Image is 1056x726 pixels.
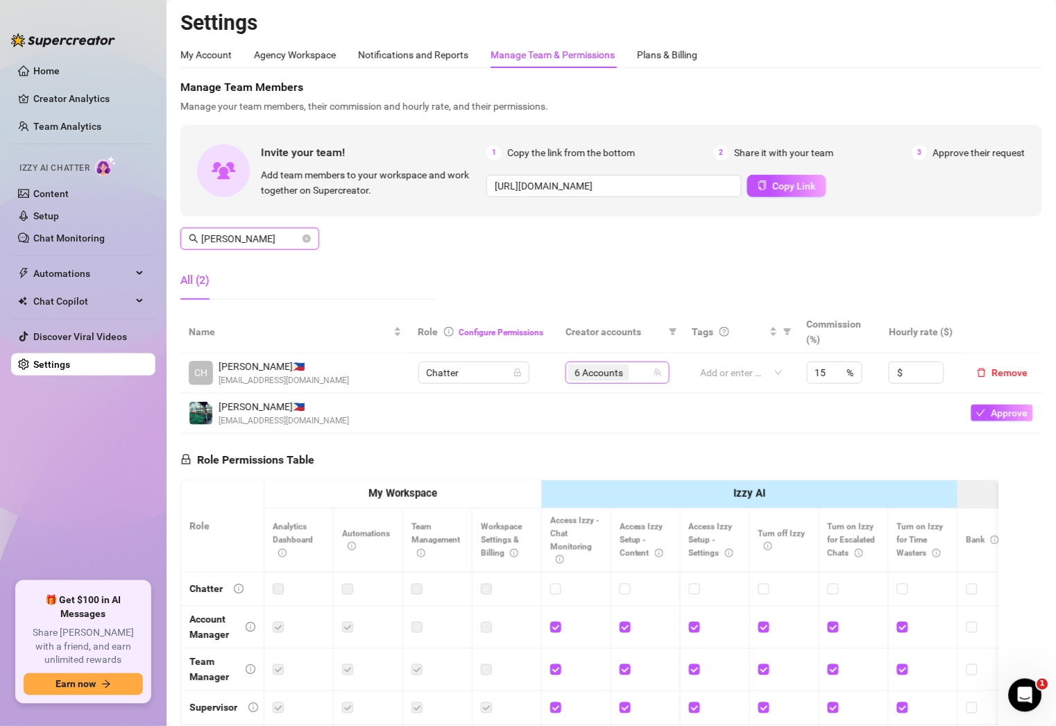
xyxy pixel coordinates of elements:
span: thunderbolt [18,268,29,279]
button: Copy Link [747,175,826,197]
span: copy [758,180,767,190]
span: filter [666,321,680,342]
span: info-circle [246,665,255,675]
h5: Role Permissions Table [180,452,314,468]
span: 🎁 Get $100 in AI Messages [24,594,143,621]
button: Remove [971,364,1034,381]
span: Name [189,324,391,339]
img: logo-BBDzfeDw.svg [11,33,115,47]
span: filter [669,328,677,336]
div: Plans & Billing [637,47,697,62]
span: 6 Accounts [574,365,623,380]
span: Izzy AI Chatter [19,162,90,175]
span: Approve [991,407,1028,419]
span: info-circle [248,703,258,713]
span: lock [513,369,522,377]
span: Manage your team members, their commission and hourly rate, and their permissions. [180,99,1042,114]
input: Search members [201,231,300,246]
span: Team Management [411,522,460,558]
span: Turn on Izzy for Time Wasters [897,522,944,558]
a: Home [33,65,60,76]
strong: My Workspace [368,487,437,500]
span: Invite your team! [261,144,486,161]
img: Chat Copilot [18,296,27,306]
button: close-circle [303,235,311,243]
span: 1 [486,145,502,160]
span: info-circle [348,542,356,550]
div: Account Manager [189,612,235,643]
div: My Account [180,47,232,62]
img: Chere May M. Pacaña [189,402,212,425]
span: question-circle [719,327,729,337]
div: Manage Team & Permissions [491,47,615,62]
span: info-circle [510,549,518,557]
span: info-circle [725,549,733,557]
span: Access Izzy Setup - Settings [689,522,733,558]
a: Settings [33,359,70,370]
span: delete [977,368,987,378]
div: Team Manager [189,655,235,685]
span: 3 [912,145,928,160]
a: Chat Monitoring [33,233,105,244]
span: [PERSON_NAME] 🇵🇭 [219,359,349,374]
span: info-circle [991,536,999,544]
span: CH [194,365,207,380]
span: Earn now [56,679,96,690]
span: info-circle [444,327,454,337]
span: filter [781,321,794,342]
a: Content [33,188,69,199]
span: team [654,369,662,377]
span: Copy the link from the bottom [507,145,635,160]
span: 2 [714,145,729,160]
button: Earn nowarrow-right [24,673,143,695]
span: info-circle [655,549,663,557]
span: Access Izzy - Chat Monitoring [550,516,599,565]
span: info-circle [246,623,255,632]
span: arrow-right [101,679,111,689]
iframe: Intercom live chat [1009,679,1042,712]
th: Commission (%) [799,311,880,353]
span: Chat Copilot [33,290,132,312]
span: Automations [33,262,132,285]
span: Workspace Settings & Billing [481,522,522,558]
span: info-circle [932,549,941,557]
span: Bank [966,535,999,545]
strong: Izzy AI [733,487,765,500]
span: [EMAIL_ADDRESS][DOMAIN_NAME] [219,414,349,428]
img: AI Chatter [95,156,117,176]
div: All (2) [180,272,210,289]
div: Supervisor [189,700,237,716]
span: Access Izzy Setup - Content [620,522,663,558]
button: Approve [971,405,1033,421]
a: Configure Permissions [459,328,544,337]
span: search [189,234,198,244]
span: info-circle [855,549,863,557]
span: Manage Team Members [180,79,1042,96]
th: Name [180,311,410,353]
span: [PERSON_NAME] 🇵🇭 [219,399,349,414]
span: Creator accounts [565,324,663,339]
span: Turn on Izzy for Escalated Chats [828,522,876,558]
span: lock [180,454,191,465]
span: Analytics Dashboard [273,522,313,558]
a: Creator Analytics [33,87,144,110]
th: Role [181,480,264,573]
span: Add team members to your workspace and work together on Supercreator. [261,167,481,198]
span: info-circle [556,555,564,564]
a: Discover Viral Videos [33,331,127,342]
span: info-circle [278,549,287,557]
span: Turn off Izzy [758,529,806,552]
span: 6 Accounts [568,364,629,381]
span: Tags [692,324,714,339]
span: Automations [342,529,390,552]
span: info-circle [234,584,244,594]
span: [EMAIL_ADDRESS][DOMAIN_NAME] [219,374,349,387]
a: Team Analytics [33,121,101,132]
span: check [976,408,986,418]
span: Share it with your team [735,145,834,160]
span: Chatter [427,362,521,383]
span: Role [418,326,438,337]
h2: Settings [180,10,1042,36]
div: Agency Workspace [254,47,336,62]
